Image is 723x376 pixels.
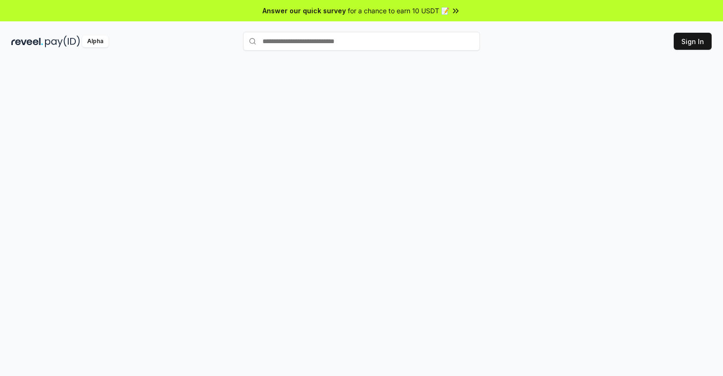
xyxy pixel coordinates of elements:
[348,6,449,16] span: for a chance to earn 10 USDT 📝
[45,36,80,47] img: pay_id
[82,36,108,47] div: Alpha
[262,6,346,16] span: Answer our quick survey
[11,36,43,47] img: reveel_dark
[674,33,712,50] button: Sign In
